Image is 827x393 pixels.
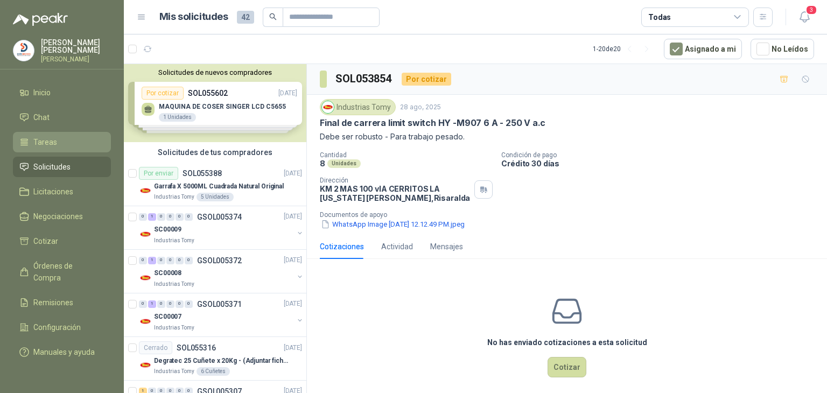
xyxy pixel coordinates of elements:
p: GSOL005374 [197,213,242,221]
img: Company Logo [139,315,152,328]
p: Cantidad [320,151,493,159]
p: Debe ser robusto - Para trabajo pesado. [320,131,814,143]
img: Logo peakr [13,13,68,26]
a: Cotizar [13,231,111,251]
div: Unidades [327,159,361,168]
div: Industrias Tomy [320,99,396,115]
p: GSOL005372 [197,257,242,264]
div: 0 [157,300,165,308]
p: 8 [320,159,325,168]
div: 0 [139,213,147,221]
p: Industrias Tomy [154,193,194,201]
p: [DATE] [284,169,302,179]
div: 1 [148,257,156,264]
a: Solicitudes [13,157,111,177]
div: 6 Cuñetes [197,367,230,376]
div: 0 [139,300,147,308]
img: Company Logo [13,40,34,61]
a: Tareas [13,132,111,152]
div: Actividad [381,241,413,252]
p: Industrias Tomy [154,367,194,376]
p: Condición de pago [501,151,823,159]
a: Manuales y ayuda [13,342,111,362]
p: SOL055316 [177,344,216,352]
div: 0 [185,213,193,221]
span: Configuración [33,321,81,333]
div: 0 [166,300,174,308]
button: Cotizar [548,357,586,377]
p: [DATE] [284,343,302,353]
h3: No has enviado cotizaciones a esta solicitud [487,336,647,348]
img: Company Logo [139,271,152,284]
button: No Leídos [751,39,814,59]
div: 5 Unidades [197,193,234,201]
div: 0 [157,213,165,221]
p: GSOL005371 [197,300,242,308]
div: Por cotizar [402,73,451,86]
button: WhatsApp Image [DATE] 12.12.49 PM.jpeg [320,219,466,230]
a: Configuración [13,317,111,338]
img: Company Logo [139,359,152,371]
p: Industrias Tomy [154,280,194,289]
div: 0 [166,213,174,221]
div: 0 [185,257,193,264]
span: Manuales y ayuda [33,346,95,358]
div: Solicitudes de nuevos compradoresPor cotizarSOL055602[DATE] MAQUINA DE COSER SINGER LCD C56551 Un... [124,64,306,142]
a: Por enviarSOL055388[DATE] Company LogoGarrafa X 5000ML Cuadrada Natural OriginalIndustrias Tomy5 ... [124,163,306,206]
p: Industrias Tomy [154,324,194,332]
span: Tareas [33,136,57,148]
p: Garrafa X 5000ML Cuadrada Natural Original [154,181,284,192]
a: Remisiones [13,292,111,313]
p: Crédito 30 días [501,159,823,168]
img: Company Logo [139,228,152,241]
div: Cotizaciones [320,241,364,252]
span: 42 [237,11,254,24]
a: CerradoSOL055316[DATE] Company LogoDegratec 25 Cuñete x 20Kg - (Adjuntar ficha técnica)Industrias... [124,337,306,381]
div: 0 [176,257,184,264]
div: 1 - 20 de 20 [593,40,655,58]
p: 28 ago, 2025 [400,102,441,113]
div: 0 [185,300,193,308]
a: Chat [13,107,111,128]
div: 0 [157,257,165,264]
span: Chat [33,111,50,123]
span: Órdenes de Compra [33,260,101,284]
img: Company Logo [322,101,334,113]
p: SC00009 [154,225,181,235]
span: search [269,13,277,20]
p: [PERSON_NAME] [41,56,111,62]
div: Todas [648,11,671,23]
div: 0 [176,300,184,308]
a: Inicio [13,82,111,103]
p: Industrias Tomy [154,236,194,245]
span: Inicio [33,87,51,99]
button: Asignado a mi [664,39,742,59]
a: 0 1 0 0 0 0 GSOL005371[DATE] Company LogoSC00007Industrias Tomy [139,298,304,332]
a: Licitaciones [13,181,111,202]
div: 0 [166,257,174,264]
p: Final de carrera limit switch HY -M907 6 A - 250 V a.c [320,117,545,129]
p: KM 2 MAS 100 vIA CERRITOS LA [US_STATE] [PERSON_NAME] , Risaralda [320,184,470,202]
p: [DATE] [284,212,302,222]
div: 1 [148,213,156,221]
div: 0 [139,257,147,264]
button: Solicitudes de nuevos compradores [128,68,302,76]
p: [PERSON_NAME] [PERSON_NAME] [41,39,111,54]
p: SC00007 [154,312,181,322]
span: Remisiones [33,297,73,308]
p: Documentos de apoyo [320,211,823,219]
a: Órdenes de Compra [13,256,111,288]
div: Cerrado [139,341,172,354]
a: 0 1 0 0 0 0 GSOL005372[DATE] Company LogoSC00008Industrias Tomy [139,254,304,289]
p: [DATE] [284,256,302,266]
img: Company Logo [139,184,152,197]
span: 3 [805,5,817,15]
div: 1 [148,300,156,308]
h3: SOL053854 [335,71,393,87]
span: Negociaciones [33,210,83,222]
div: Mensajes [430,241,463,252]
p: Degratec 25 Cuñete x 20Kg - (Adjuntar ficha técnica) [154,356,288,366]
div: Solicitudes de tus compradores [124,142,306,163]
a: 0 1 0 0 0 0 GSOL005374[DATE] Company LogoSC00009Industrias Tomy [139,210,304,245]
h1: Mis solicitudes [159,9,228,25]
